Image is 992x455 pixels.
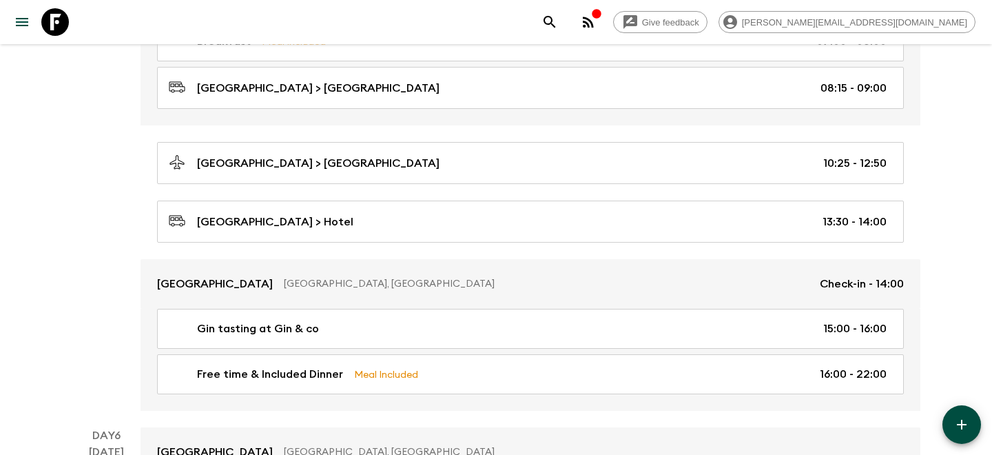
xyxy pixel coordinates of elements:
[157,309,904,349] a: Gin tasting at Gin & co15:00 - 16:00
[157,201,904,243] a: [GEOGRAPHIC_DATA] > Hotel13:30 - 14:00
[157,142,904,184] a: [GEOGRAPHIC_DATA] > [GEOGRAPHIC_DATA]10:25 - 12:50
[197,155,440,172] p: [GEOGRAPHIC_DATA] > [GEOGRAPHIC_DATA]
[613,11,707,33] a: Give feedback
[719,11,975,33] div: [PERSON_NAME][EMAIL_ADDRESS][DOMAIN_NAME]
[197,366,343,383] p: Free time & Included Dinner
[823,214,887,230] p: 13:30 - 14:00
[157,276,273,292] p: [GEOGRAPHIC_DATA]
[141,259,920,309] a: [GEOGRAPHIC_DATA][GEOGRAPHIC_DATA], [GEOGRAPHIC_DATA]Check-in - 14:00
[734,17,975,28] span: [PERSON_NAME][EMAIL_ADDRESS][DOMAIN_NAME]
[820,80,887,97] p: 08:15 - 09:00
[157,67,904,109] a: [GEOGRAPHIC_DATA] > [GEOGRAPHIC_DATA]08:15 - 09:00
[354,367,418,382] p: Meal Included
[197,214,353,230] p: [GEOGRAPHIC_DATA] > Hotel
[536,8,564,36] button: search adventures
[72,427,141,444] p: Day 6
[284,277,809,291] p: [GEOGRAPHIC_DATA], [GEOGRAPHIC_DATA]
[823,321,887,337] p: 15:00 - 16:00
[820,276,904,292] p: Check-in - 14:00
[197,80,440,97] p: [GEOGRAPHIC_DATA] > [GEOGRAPHIC_DATA]
[157,354,904,394] a: Free time & Included DinnerMeal Included16:00 - 22:00
[820,366,887,383] p: 16:00 - 22:00
[197,321,319,337] p: Gin tasting at Gin & co
[634,17,707,28] span: Give feedback
[823,155,887,172] p: 10:25 - 12:50
[8,8,36,36] button: menu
